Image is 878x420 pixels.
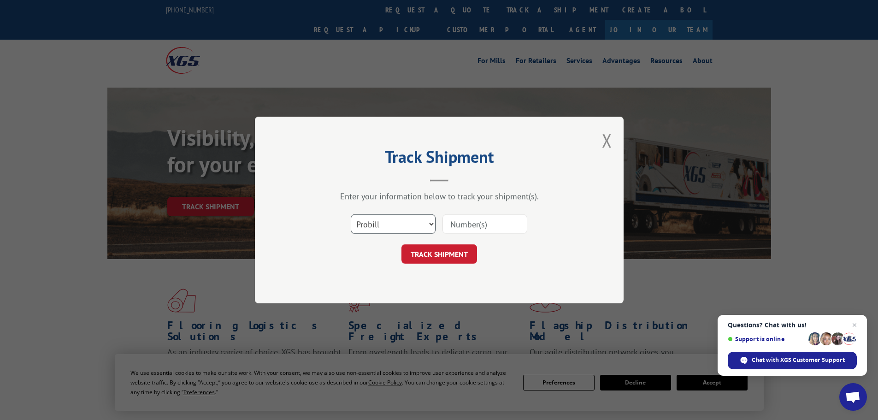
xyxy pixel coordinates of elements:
[442,214,527,234] input: Number(s)
[301,191,577,201] div: Enter your information below to track your shipment(s).
[849,319,860,331] span: Close chat
[602,128,612,153] button: Close modal
[401,244,477,264] button: TRACK SHIPMENT
[301,150,577,168] h2: Track Shipment
[728,321,857,329] span: Questions? Chat with us!
[752,356,845,364] span: Chat with XGS Customer Support
[728,352,857,369] div: Chat with XGS Customer Support
[839,383,867,411] div: Open chat
[728,336,805,343] span: Support is online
